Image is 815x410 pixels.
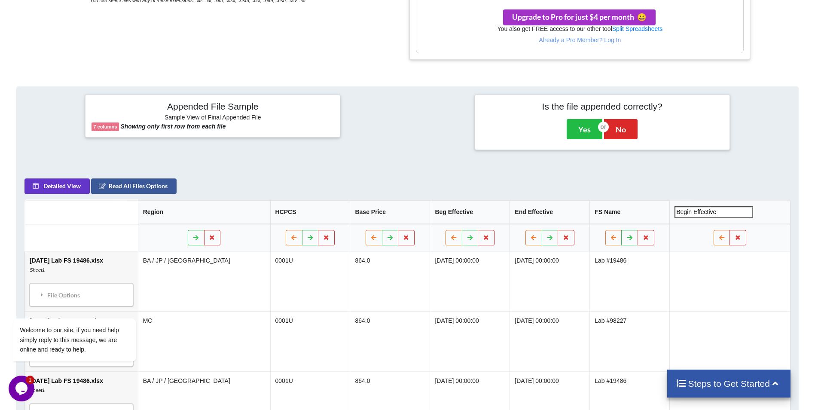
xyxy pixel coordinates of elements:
[510,251,589,311] td: [DATE] 00:00:00
[589,200,669,224] th: FS Name
[589,251,669,311] td: Lab #19486
[270,200,350,224] th: HCPCS
[138,311,270,371] td: MC
[481,101,723,112] h4: Is the file appended correctly?
[350,251,430,311] td: 864.0
[512,12,647,21] span: Upgrade to Pro for just $4 per month
[676,378,782,389] h4: Steps to Get Started
[430,200,510,224] th: Beg Effective
[604,119,638,139] button: No
[634,12,647,21] span: smile
[350,311,430,371] td: 864.0
[350,200,430,224] th: Base Price
[430,251,510,311] td: [DATE] 00:00:00
[270,251,350,311] td: 0001U
[510,200,589,224] th: End Effective
[416,36,743,44] p: Already a Pro Member? Log In
[270,311,350,371] td: 0001U
[138,251,270,311] td: BA / JP / [GEOGRAPHIC_DATA]
[430,311,510,371] td: [DATE] 00:00:00
[9,241,163,371] iframe: chat widget
[9,376,36,401] iframe: chat widget
[503,9,656,25] button: Upgrade to Pro for just $4 per monthsmile
[30,388,45,393] i: Sheet1
[612,25,663,32] a: Split Spreadsheets
[567,119,602,139] button: Yes
[93,124,117,129] b: 7 columns
[92,114,334,122] h6: Sample View of Final Appended File
[416,25,743,33] h6: You also get FREE access to our other tool
[510,311,589,371] td: [DATE] 00:00:00
[91,178,177,194] button: Read All Files Options
[138,200,270,224] th: Region
[24,178,90,194] button: Detailed View
[120,123,226,130] b: Showing only first row from each file
[92,101,334,113] h4: Appended File Sample
[589,311,669,371] td: Lab #98227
